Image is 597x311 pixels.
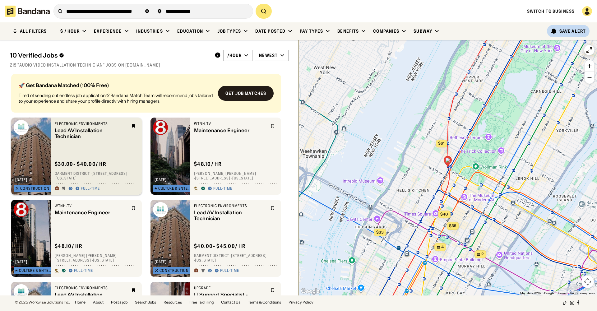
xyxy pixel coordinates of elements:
[10,72,289,295] div: grid
[255,28,285,34] div: Date Posted
[19,83,213,88] div: 🚀 Get Bandana Matched (100% Free)
[55,121,127,126] div: Electronic Environments
[10,52,210,59] div: 10 Verified Jobs
[60,28,80,34] div: $ / hour
[15,260,27,264] div: [DATE]
[414,28,432,34] div: Subway
[194,243,246,249] div: $ 40.00 - $45.00 / hr
[14,120,29,135] img: Electronic Environments logo
[189,300,214,304] a: Free Tax Filing
[111,300,127,304] a: Post a job
[438,141,445,146] span: $61
[481,252,484,257] span: 2
[194,161,222,167] div: $ 48.10 / hr
[158,187,191,190] div: Culture & Entertainment
[194,203,267,208] div: Electronic Environments
[194,253,277,263] div: Garment District · [STREET_ADDRESS] · [US_STATE]
[74,268,93,273] div: Full-time
[248,300,281,304] a: Terms & Conditions
[55,243,82,249] div: $ 48.10 / hr
[55,171,138,181] div: Garment District · [STREET_ADDRESS] · [US_STATE]
[194,128,267,133] div: Maintenance Engineer
[155,260,167,264] div: [DATE]
[221,300,240,304] a: Contact Us
[164,300,182,304] a: Resources
[15,178,27,182] div: [DATE]
[225,91,266,95] div: Get job matches
[220,268,239,273] div: Full-time
[155,178,167,182] div: [DATE]
[55,210,127,216] div: Maintenance Engineer
[55,128,127,139] div: Lead AV Installation Technician
[20,187,49,190] div: Construction
[177,28,203,34] div: Education
[194,210,267,221] div: Lead AV Installation Technician
[55,161,106,167] div: $ 30.00 - $40.00 / hr
[259,53,278,58] div: Newest
[135,300,156,304] a: Search Jobs
[520,291,554,295] span: Map data ©2025 Google
[14,284,29,299] img: Electronic Environments logo
[217,28,241,34] div: Job Types
[194,292,267,304] div: IT Support Specialist - 4609272005
[213,186,232,191] div: Full-time
[55,253,138,263] div: [PERSON_NAME] [PERSON_NAME] · [STREET_ADDRESS] · [US_STATE]
[559,28,586,34] div: Save Alert
[19,269,51,272] div: Culture & Entertainment
[55,203,127,208] div: WTNH-TV
[5,6,50,17] img: Bandana logotype
[19,93,213,104] div: Tired of sending out endless job applications? Bandana Match Team will recommend jobs tailored to...
[94,28,122,34] div: Experience
[75,300,86,304] a: Home
[194,285,267,290] div: Upgrade
[376,230,384,234] span: $33
[194,121,267,126] div: WTNH-TV
[20,29,47,33] div: ALL FILTERS
[55,292,127,304] div: Lead AV Installation Technician
[373,28,399,34] div: Companies
[581,276,594,288] button: Map camera controls
[81,186,100,191] div: Full-time
[153,202,168,217] img: Electronic Environments logo
[337,28,359,34] div: Benefits
[227,53,242,58] div: /hour
[15,300,70,304] div: © 2025 Workwise Solutions Inc.
[160,269,189,272] div: Construction
[55,285,127,290] div: Electronic Environments
[93,300,104,304] a: About
[300,28,323,34] div: Pay Types
[441,244,444,250] span: 4
[300,287,321,295] img: Google
[527,8,575,14] a: Switch to Business
[440,212,448,216] span: $40
[300,287,321,295] a: Open this area in Google Maps (opens a new window)
[558,291,567,295] a: Terms (opens in new tab)
[570,291,595,295] a: Report a map error
[14,202,29,217] img: WTNH-TV logo
[194,171,277,181] div: [PERSON_NAME] [PERSON_NAME] · [STREET_ADDRESS] · [US_STATE]
[289,300,313,304] a: Privacy Policy
[136,28,163,34] div: Industries
[153,120,168,135] img: WTNH-TV logo
[10,62,289,68] div: 215 "Audio Video Installation Technician" jobs on [DOMAIN_NAME]
[449,223,456,228] span: $35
